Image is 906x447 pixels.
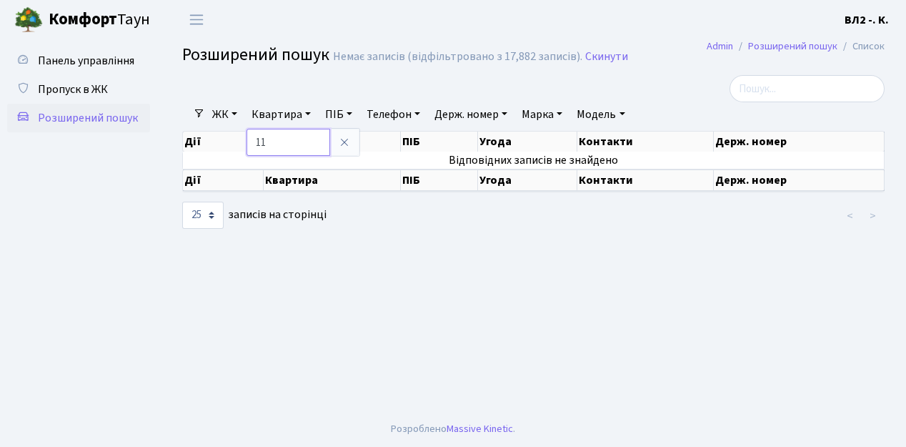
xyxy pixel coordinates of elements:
th: Дії [183,170,264,191]
a: Скинути [585,50,628,64]
a: Держ. номер [429,102,513,127]
a: Admin [707,39,733,54]
select: записів на сторінці [182,202,224,229]
nav: breadcrumb [685,31,906,62]
th: Держ. номер [714,132,885,152]
span: Розширений пошук [38,110,138,126]
b: ВЛ2 -. К. [845,12,889,28]
img: logo.png [14,6,43,34]
a: Пропуск в ЖК [7,75,150,104]
th: Квартира [264,170,401,191]
a: ЖК [206,102,243,127]
a: Панель управління [7,46,150,75]
button: Переключити навігацію [179,8,214,31]
th: Угода [478,170,577,191]
th: Контакти [577,170,714,191]
div: Немає записів (відфільтровано з 17,882 записів). [333,50,582,64]
th: Угода [478,132,577,152]
li: Список [837,39,885,54]
a: Massive Kinetic [447,421,513,436]
th: Держ. номер [714,170,885,191]
td: Відповідних записів не знайдено [183,152,885,169]
th: ПІБ [401,170,478,191]
a: Розширений пошук [748,39,837,54]
a: ВЛ2 -. К. [845,11,889,29]
a: Розширений пошук [7,104,150,132]
a: Телефон [361,102,426,127]
a: Марка [516,102,568,127]
input: Пошук... [730,75,885,102]
label: записів на сторінці [182,202,327,229]
a: Квартира [246,102,317,127]
div: Розроблено . [391,421,515,437]
a: Модель [571,102,630,127]
a: ПІБ [319,102,358,127]
span: Пропуск в ЖК [38,82,108,97]
b: Комфорт [49,8,117,31]
th: ПІБ [401,132,478,152]
span: Таун [49,8,150,32]
th: Дії [183,132,264,152]
span: Розширений пошук [182,42,329,67]
th: Контакти [577,132,714,152]
span: Панель управління [38,53,134,69]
